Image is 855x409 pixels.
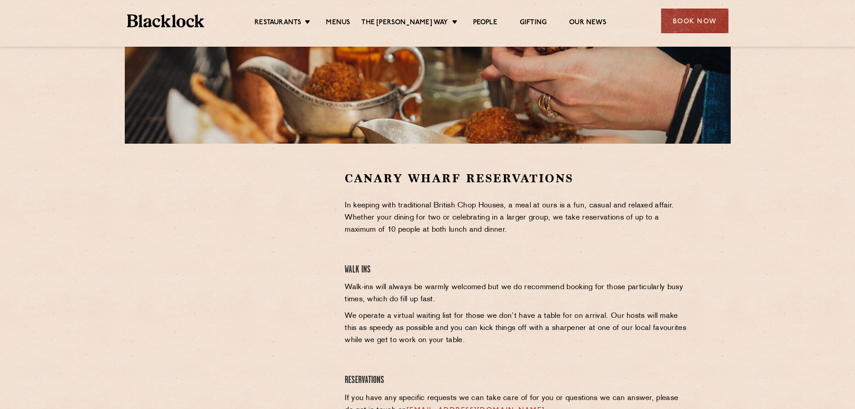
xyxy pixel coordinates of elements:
[254,18,301,28] a: Restaurants
[345,264,689,276] h4: Walk Ins
[345,200,689,236] p: In keeping with traditional British Chop Houses, a meal at ours is a fun, casual and relaxed affa...
[569,18,606,28] a: Our News
[361,18,448,28] a: The [PERSON_NAME] Way
[345,374,689,387] h4: Reservations
[345,171,689,186] h2: Canary Wharf Reservations
[326,18,350,28] a: Menus
[198,171,299,306] iframe: OpenTable make booking widget
[520,18,547,28] a: Gifting
[345,281,689,306] p: Walk-ins will always be warmly welcomed but we do recommend booking for those particularly busy t...
[345,310,689,347] p: We operate a virtual waiting list for those we don’t have a table for on arrival. Our hosts will ...
[127,14,205,27] img: BL_Textured_Logo-footer-cropped.svg
[661,9,728,33] div: Book Now
[473,18,497,28] a: People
